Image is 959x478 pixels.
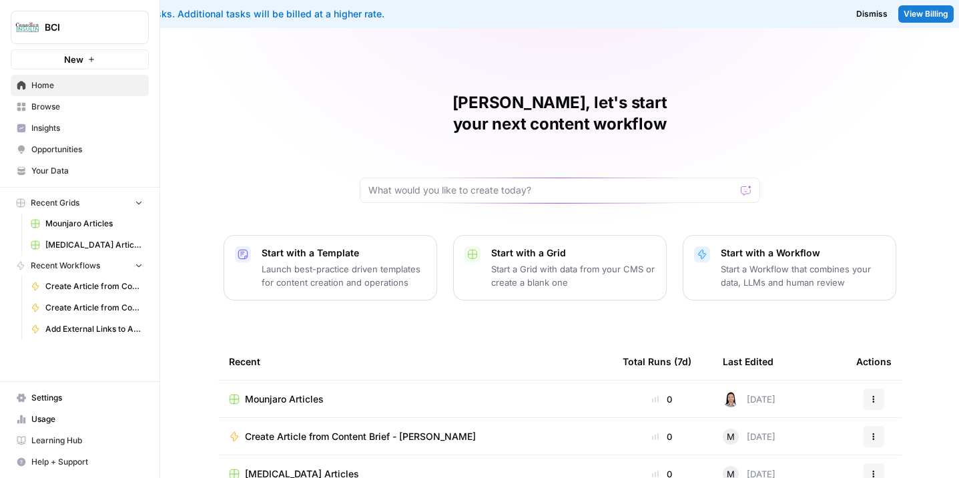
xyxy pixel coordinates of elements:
div: [DATE] [723,429,775,445]
button: Start with a TemplateLaunch best-practice driven templates for content creation and operations [224,235,437,300]
span: Opportunities [31,144,143,156]
a: Learning Hub [11,430,149,451]
span: Create Article from Content Brief - [PERSON_NAME] [45,280,143,292]
span: Dismiss [856,8,888,20]
a: Settings [11,387,149,409]
span: New [64,53,83,66]
p: Start with a Template [262,246,426,260]
span: Your Data [31,165,143,177]
button: Help + Support [11,451,149,473]
div: [DATE] [723,391,775,407]
a: Create Article from Content Brief - [PERSON_NAME] [229,430,601,443]
div: 0 [623,393,701,406]
button: Dismiss [851,5,893,23]
a: Create Article from Content Brief - [MEDICAL_DATA] [25,297,149,318]
span: Insights [31,122,143,134]
span: Mounjaro Articles [245,393,324,406]
p: Launch best-practice driven templates for content creation and operations [262,262,426,289]
a: Add External Links to Article [25,318,149,340]
a: Mounjaro Articles [25,213,149,234]
span: View Billing [904,8,948,20]
span: M [727,430,735,443]
p: Start with a Grid [491,246,655,260]
span: Mounjaro Articles [45,218,143,230]
a: Usage [11,409,149,430]
span: Browse [31,101,143,113]
span: Add External Links to Article [45,323,143,335]
span: Recent Workflows [31,260,100,272]
button: Recent Workflows [11,256,149,276]
a: [MEDICAL_DATA] Articles [25,234,149,256]
button: New [11,49,149,69]
div: Last Edited [723,343,773,380]
p: Start with a Workflow [721,246,885,260]
span: Create Article from Content Brief - [PERSON_NAME] [245,430,476,443]
button: Start with a GridStart a Grid with data from your CMS or create a blank one [453,235,667,300]
h1: [PERSON_NAME], let's start your next content workflow [360,92,760,135]
span: Usage [31,413,143,425]
span: Home [31,79,143,91]
p: Start a Grid with data from your CMS or create a blank one [491,262,655,289]
div: 0 [623,430,701,443]
button: Start with a WorkflowStart a Workflow that combines your data, LLMs and human review [683,235,896,300]
span: Learning Hub [31,435,143,447]
button: Recent Grids [11,193,149,213]
a: Create Article from Content Brief - [PERSON_NAME] [25,276,149,297]
button: Workspace: BCI [11,11,149,44]
span: Help + Support [31,456,143,468]
p: Start a Workflow that combines your data, LLMs and human review [721,262,885,289]
img: BCI Logo [15,15,39,39]
span: Create Article from Content Brief - [MEDICAL_DATA] [45,302,143,314]
a: Opportunities [11,139,149,160]
span: Settings [31,392,143,404]
div: You've used your included tasks. Additional tasks will be billed at a higher rate. [11,7,615,21]
input: What would you like to create today? [368,184,735,197]
div: Actions [856,343,892,380]
span: BCI [45,21,125,34]
a: Your Data [11,160,149,182]
img: o5ihwofzv8qs9qx8tgaced5xajsg [723,391,739,407]
span: Recent Grids [31,197,79,209]
a: View Billing [898,5,954,23]
a: Insights [11,117,149,139]
a: Home [11,75,149,96]
a: Mounjaro Articles [229,393,601,406]
div: Total Runs (7d) [623,343,691,380]
div: Recent [229,343,601,380]
a: Browse [11,96,149,117]
span: [MEDICAL_DATA] Articles [45,239,143,251]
